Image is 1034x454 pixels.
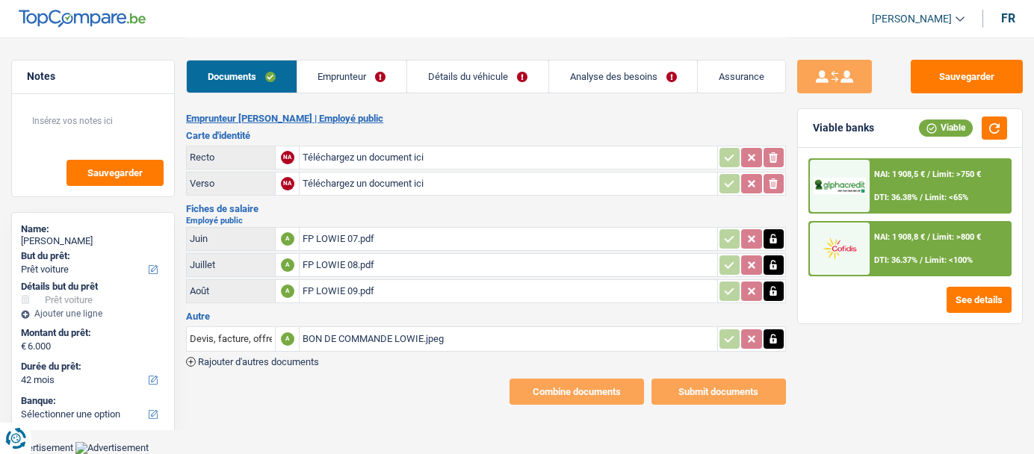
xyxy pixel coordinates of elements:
[874,193,917,202] span: DTI: 36.38%
[281,232,294,246] div: A
[874,232,925,242] span: NAI: 1 908,8 €
[21,235,165,247] div: [PERSON_NAME]
[19,10,146,28] img: TopCompare Logo
[281,284,294,298] div: A
[190,285,272,296] div: Août
[87,168,143,178] span: Sauvegarder
[21,361,162,373] label: Durée du prêt:
[303,328,714,350] div: BON DE COMMANDE LOWIE.jpeg
[186,131,786,140] h3: Carte d'identité
[925,193,968,202] span: Limit: <65%
[947,287,1012,313] button: See details
[281,151,294,164] div: NA
[814,178,866,194] img: AlphaCredit
[75,442,149,454] img: Advertisement
[190,259,272,270] div: Juillet
[186,204,786,214] h3: Fiches de salaire
[281,332,294,346] div: A
[1001,11,1015,25] div: fr
[198,357,319,367] span: Rajouter d'autres documents
[510,379,644,405] button: Combine documents
[927,170,930,179] span: /
[21,223,165,235] div: Name:
[190,233,272,244] div: Juin
[549,60,698,93] a: Analyse des besoins
[186,113,786,125] h2: Emprunteur [PERSON_NAME] | Employé public
[927,232,930,242] span: /
[186,357,319,367] button: Rajouter d'autres documents
[813,122,874,134] div: Viable banks
[911,60,1023,93] button: Sauvegarder
[21,429,162,441] label: Taux d'intérêt:
[186,217,786,225] h2: Employé public
[932,232,981,242] span: Limit: >800 €
[27,70,159,83] h5: Notes
[698,60,785,93] a: Assurance
[297,60,407,93] a: Emprunteur
[925,255,973,265] span: Limit: <100%
[21,250,162,262] label: But du prêt:
[860,7,965,31] a: [PERSON_NAME]
[186,311,786,321] h3: Autre
[814,235,866,261] img: Cofidis
[21,340,26,352] span: €
[919,119,973,136] div: Viable
[920,193,923,202] span: /
[874,170,925,179] span: NAI: 1 908,5 €
[21,281,165,293] div: Détails but du prêt
[190,152,272,163] div: Recto
[407,60,548,93] a: Détails du véhicule
[21,395,162,407] label: Banque:
[920,255,923,265] span: /
[21,327,162,339] label: Montant du prêt:
[874,255,917,265] span: DTI: 36.37%
[303,280,714,302] div: FP LOWIE 09.pdf
[21,308,165,319] div: Ajouter une ligne
[932,170,981,179] span: Limit: >750 €
[187,60,297,93] a: Documents
[190,178,272,189] div: Verso
[303,254,714,276] div: FP LOWIE 08.pdf
[66,160,164,186] button: Sauvegarder
[281,177,294,190] div: NA
[303,228,714,250] div: FP LOWIE 07.pdf
[872,13,952,25] span: [PERSON_NAME]
[281,258,294,272] div: A
[651,379,786,405] button: Submit documents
